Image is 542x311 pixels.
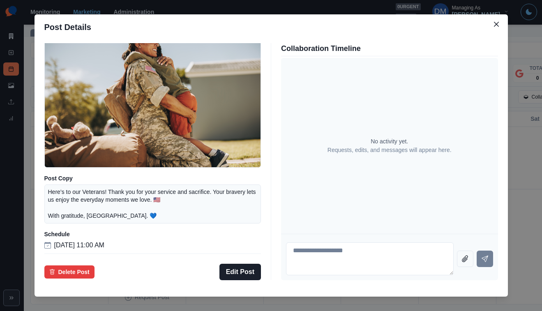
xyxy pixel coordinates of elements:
p: Here’s to our Veterans! Thank you for your service and sacrifice. Your bravery lets us enjoy the ... [48,188,258,220]
p: [DATE] 11:00 AM [54,240,104,250]
p: Schedule [44,230,261,239]
img: s3he29woa4wip2h0122j [45,24,261,168]
button: Attach file [457,251,473,267]
p: Requests, edits, and messages will appear here. [328,146,452,154]
button: Send message [477,251,493,267]
button: Close [490,18,503,31]
button: Edit Post [219,264,261,280]
p: Collaboration Timeline [281,43,498,54]
p: No activity yet. [371,137,408,146]
button: Delete Post [44,265,95,279]
header: Post Details [35,14,508,40]
p: Post Copy [44,174,261,183]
